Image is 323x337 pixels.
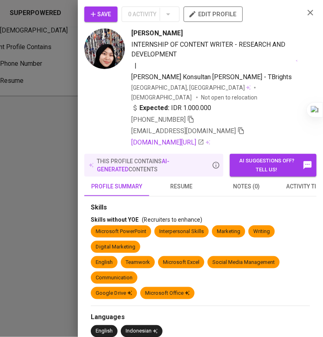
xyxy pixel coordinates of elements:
[145,289,190,297] div: Microsoft Office
[131,73,292,81] span: [PERSON_NAME] Konsultan [PERSON_NAME] - TBrights
[131,116,186,123] span: [PHONE_NUMBER]
[96,243,135,251] div: Digital Marketing
[230,154,317,177] button: AI suggestions off? Tell us!
[84,28,125,69] img: de72ac1460fe762bdd95acd415f8335b.jpeg
[96,328,113,335] div: English
[91,313,310,322] div: Languages
[126,259,150,266] div: Teamwork
[190,9,236,19] span: edit profile
[96,228,146,235] div: Microsoft PowerPoint
[154,181,209,192] span: resume
[135,61,137,71] span: |
[219,181,274,192] span: notes (0)
[139,103,169,113] b: Expected:
[131,103,211,113] div: IDR 1.000.000
[91,216,139,223] span: Skills without YOE
[131,84,251,92] div: [GEOGRAPHIC_DATA], [GEOGRAPHIC_DATA]
[84,6,118,22] button: Save
[184,11,243,17] a: edit profile
[131,28,183,38] span: [PERSON_NAME]
[253,228,270,235] div: Writing
[159,228,204,235] div: Interpersonal Skills
[91,9,111,19] span: Save
[131,41,285,58] span: INTERNSHIP OF CONTENT WRITER - RESEARCH AND DEVELOPMENT
[217,228,240,235] div: Marketing
[142,216,202,223] span: (Recruiters to enhance)
[126,328,158,335] div: Indonesian
[131,127,236,135] span: [EMAIL_ADDRESS][DOMAIN_NAME]
[96,259,113,266] div: English
[97,157,210,173] p: this profile contains contents
[234,156,312,175] span: AI suggestions off? Tell us!
[184,6,243,22] button: edit profile
[131,138,204,147] a: [DOMAIN_NAME][URL]
[91,203,310,212] div: Skills
[212,259,275,266] div: Social Media Management
[131,93,193,102] span: [DEMOGRAPHIC_DATA]
[96,274,133,282] div: Communication
[89,181,144,192] span: profile summary
[96,289,132,297] div: Google Drive
[163,259,199,266] div: Microsoft Excel
[201,93,257,102] p: Not open to relocation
